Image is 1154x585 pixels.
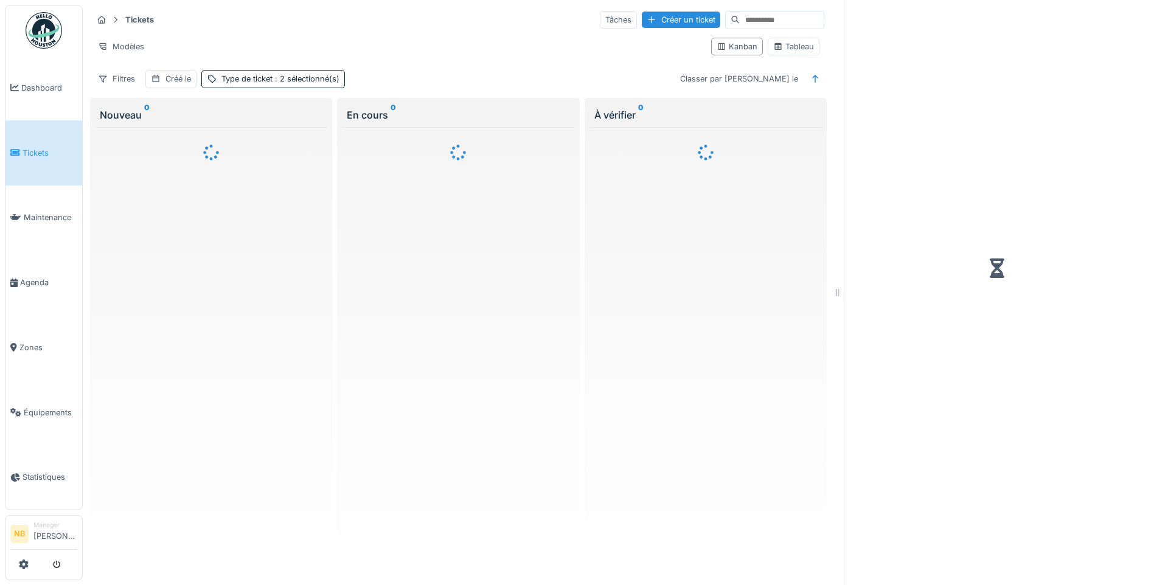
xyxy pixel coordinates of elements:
div: Kanban [717,41,757,52]
sup: 0 [144,108,150,122]
img: Badge_color-CXgf-gQk.svg [26,12,62,49]
a: Équipements [5,380,82,445]
a: Dashboard [5,55,82,120]
a: NB Manager[PERSON_NAME] [10,521,77,550]
span: Statistiques [23,471,77,483]
a: Tickets [5,120,82,185]
span: Dashboard [21,82,77,94]
a: Maintenance [5,185,82,251]
div: Filtres [92,70,141,88]
div: Type de ticket [221,73,339,85]
sup: 0 [638,108,644,122]
div: Tâches [600,11,637,29]
span: : 2 sélectionné(s) [273,74,339,83]
div: Nouveau [100,108,322,122]
li: [PERSON_NAME] [33,521,77,547]
div: Classer par [PERSON_NAME] le [675,70,804,88]
div: Tableau [773,41,814,52]
span: Maintenance [24,212,77,223]
a: Agenda [5,250,82,315]
span: Zones [19,342,77,353]
a: Statistiques [5,445,82,510]
div: Manager [33,521,77,530]
a: Zones [5,315,82,380]
strong: Tickets [120,14,159,26]
div: En cours [347,108,569,122]
div: Modèles [92,38,150,55]
li: NB [10,525,29,543]
span: Agenda [20,277,77,288]
div: Créer un ticket [642,12,720,28]
span: Équipements [24,407,77,418]
div: Créé le [165,73,191,85]
div: À vérifier [594,108,817,122]
span: Tickets [23,147,77,159]
sup: 0 [391,108,396,122]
